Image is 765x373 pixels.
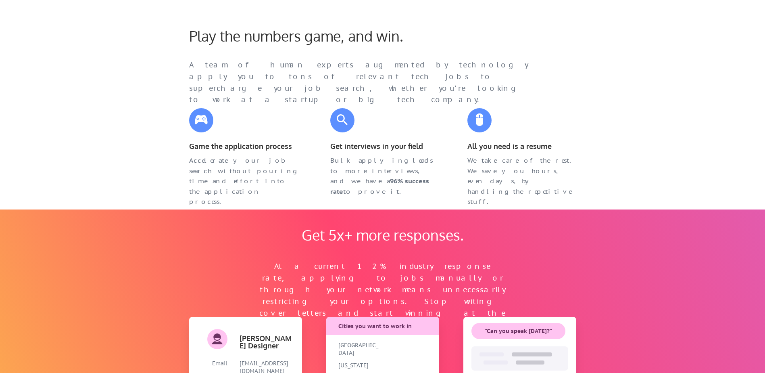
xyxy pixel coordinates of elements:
div: Get interviews in your field [330,140,439,152]
div: All you need is a resume [467,140,576,152]
div: [GEOGRAPHIC_DATA] [338,342,379,357]
div: Bulk applying leads to more interviews, and we have a to prove it. [330,155,439,197]
div: We take care of the rest. We save you hours, even days, by handling the repetitive stuff. [467,155,576,207]
strong: 96% success rate [330,177,431,195]
div: A team of human experts augmented by technology apply you to tons of relevant tech jobs to superc... [189,59,544,106]
div: Get 5x+ more responses. [294,226,471,243]
div: Game the application process [189,140,298,152]
div: "Can you speak [DATE]?" [471,327,565,335]
div: Play the numbers game, and win. [189,27,439,44]
div: [US_STATE] [338,362,379,370]
div: Cities you want to work in [338,323,428,331]
div: [PERSON_NAME] Designer [240,335,292,349]
div: Accelerate your job search without pouring time and effort into the application process. [189,155,298,207]
div: At a current 1-2% industry response rate, applying to jobs manually or through your network means... [258,261,508,331]
div: Email [189,360,227,368]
